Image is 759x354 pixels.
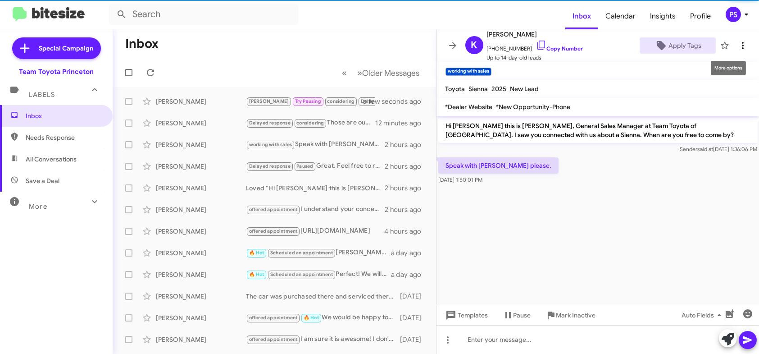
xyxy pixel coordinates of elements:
[156,140,246,149] div: [PERSON_NAME]
[496,103,571,111] span: *New Opportunity-Phone
[12,37,101,59] a: Special Campaign
[438,176,482,183] span: [DATE] 1:50:01 PM
[156,205,246,214] div: [PERSON_NAME]
[711,61,746,75] div: More options
[565,3,598,29] a: Inbox
[361,98,402,104] span: Delayed response
[29,91,55,99] span: Labels
[445,103,493,111] span: *Dealer Website
[246,204,385,215] div: I understand your concerns. It would be great to evaluate your vehicle for you. Would you like to...
[246,269,391,280] div: Perfect! We will see you [DATE] at 2pm! We look forward to meeting with you.
[270,271,333,277] span: Scheduled an appointment
[337,64,425,82] nav: Page navigation example
[156,184,246,193] div: [PERSON_NAME]
[249,336,298,342] span: offered appointment
[39,44,94,53] span: Special Campaign
[445,68,491,76] small: working with sales
[246,118,375,128] div: Those are our current incentives
[337,64,353,82] button: Previous
[385,162,428,171] div: 2 hours ago
[26,176,59,185] span: Save a Deal
[375,119,428,128] div: 12 minutes ago
[385,205,428,214] div: 2 hours ago
[156,270,246,279] div: [PERSON_NAME]
[156,162,246,171] div: [PERSON_NAME]
[487,29,583,40] span: [PERSON_NAME]
[514,307,531,323] span: Pause
[471,38,477,52] span: K
[399,335,429,344] div: [DATE]
[643,3,683,29] a: Insights
[246,184,385,193] div: Loved “Hi [PERSON_NAME] this is [PERSON_NAME], General Sales Manager at Team Toyota of [GEOGRAPHI...
[538,307,603,323] button: Mark Inactive
[156,335,246,344] div: [PERSON_NAME]
[109,4,298,25] input: Search
[246,96,375,106] div: I can't give you a price quote until you meet with my finance team. What kind of Highlander are y...
[26,111,102,120] span: Inbox
[556,307,596,323] span: Mark Inactive
[156,313,246,322] div: [PERSON_NAME]
[246,292,399,301] div: The car was purchased there and serviced there through 2023
[246,313,399,323] div: We would be happy to meet with you after 4:30 on any day!
[304,315,319,321] span: 🔥 Hot
[682,307,725,323] span: Auto Fields
[640,37,716,54] button: Apply Tags
[726,7,741,22] div: PS
[249,142,292,147] span: working with sales
[674,307,732,323] button: Auto Fields
[156,248,246,257] div: [PERSON_NAME]
[156,119,246,128] div: [PERSON_NAME]
[249,250,264,256] span: 🔥 Hot
[270,250,333,256] span: Scheduled an appointment
[296,163,313,169] span: Paused
[438,157,559,174] p: Speak with [PERSON_NAME] please.
[436,307,495,323] button: Templates
[246,334,399,345] div: I am sure it is awesome! I don't know if that would be something we would buy, I would have to ch...
[29,202,47,211] span: More
[246,139,385,150] div: Speak with [PERSON_NAME] please.
[680,146,757,152] span: Sender [DATE] 1:36:06 PM
[445,85,465,93] span: Toyota
[249,228,298,234] span: offered appointment
[536,45,583,52] a: Copy Number
[492,85,507,93] span: 2025
[156,97,246,106] div: [PERSON_NAME]
[296,120,324,126] span: considering
[668,37,701,54] span: Apply Tags
[246,226,384,236] div: [URL][DOMAIN_NAME]
[391,270,429,279] div: a day ago
[375,97,429,106] div: a few seconds ago
[598,3,643,29] span: Calendar
[26,133,102,142] span: Needs Response
[26,155,77,164] span: All Conversations
[342,67,347,78] span: «
[697,146,713,152] span: said at
[487,53,583,62] span: Up to 14-day-old leads
[391,248,429,257] div: a day ago
[444,307,488,323] span: Templates
[249,315,298,321] span: offered appointment
[352,64,425,82] button: Next
[683,3,718,29] a: Profile
[246,161,385,171] div: Great. Feel free to reach out to me to schedule a visit with [PERSON_NAME]! Enjoy your vacation
[156,227,246,236] div: [PERSON_NAME]
[358,67,363,78] span: »
[469,85,488,93] span: Sienna
[249,271,264,277] span: 🔥 Hot
[385,184,428,193] div: 2 hours ago
[399,313,429,322] div: [DATE]
[399,292,429,301] div: [DATE]
[125,37,159,51] h1: Inbox
[249,120,291,126] span: Delayed response
[249,98,289,104] span: [PERSON_NAME]
[718,7,749,22] button: PS
[19,67,94,76] div: Team Toyota Princeton
[510,85,539,93] span: New Lead
[384,227,428,236] div: 4 hours ago
[249,207,298,212] span: offered appointment
[495,307,538,323] button: Pause
[363,68,420,78] span: Older Messages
